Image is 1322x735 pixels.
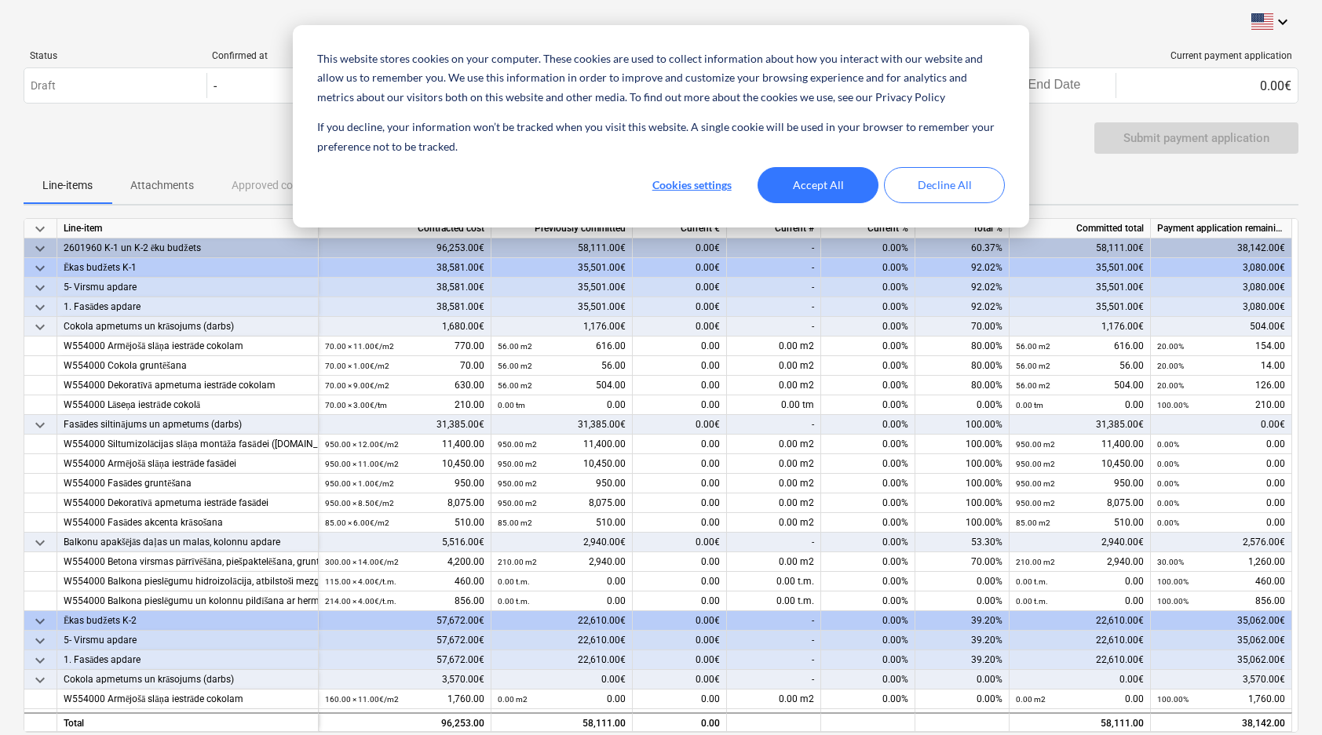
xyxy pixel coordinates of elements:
[31,533,49,552] span: keyboard_arrow_down
[1016,558,1055,566] small: 210.00 m2
[319,317,491,337] div: 1,680.00€
[727,454,821,474] div: 0.00 m2
[319,278,491,297] div: 38,581.00€
[491,670,633,690] div: 0.00€
[915,219,1010,238] div: Total %
[498,337,626,356] div: 616.00
[727,317,821,337] div: -
[325,577,396,586] small: 115.00 × 4.00€ / t.m.
[57,712,319,732] div: Total
[633,670,727,690] div: 0.00€
[1273,13,1292,31] i: keyboard_arrow_down
[1157,440,1179,449] small: 0.00%
[498,454,626,474] div: 10,450.00
[915,454,1010,474] div: 100.00%
[633,631,727,650] div: 0.00€
[319,415,491,435] div: 31,385.00€
[633,454,727,474] div: 0.00
[498,597,530,606] small: 0.00 t.m.
[915,552,1010,572] div: 70.00%
[1010,611,1151,631] div: 22,610.00€
[1151,631,1292,650] div: 35,062.00€
[491,317,633,337] div: 1,176.00€
[498,499,537,508] small: 950.00 m2
[1016,435,1144,454] div: 11,400.00
[64,533,312,552] div: Balkonu apakšējās daļas un malas, kolonnu apdare
[1016,362,1050,370] small: 56.00 m2
[1157,572,1285,591] div: 460.00
[1151,238,1292,258] div: 38,142.00€
[633,415,727,435] div: 0.00€
[1157,474,1285,493] div: 0.00
[915,376,1010,395] div: 80.00%
[633,356,727,376] div: 0.00
[498,572,626,591] div: 0.00
[727,415,821,435] div: -
[325,513,484,533] div: 510.00
[821,376,915,395] div: 0.00%
[1157,356,1285,376] div: 14.00
[1016,499,1055,508] small: 950.00 m2
[727,337,821,356] div: 0.00 m2
[57,219,319,238] div: Line-item
[915,356,1010,376] div: 80.00%
[915,572,1010,591] div: 0.00%
[325,460,399,468] small: 950.00 × 11.00€ / m2
[915,278,1010,297] div: 92.02%
[1016,401,1043,409] small: 0.00 tm
[64,337,312,356] div: W554000 Armējošā slāņa iestrāde cokolam
[633,317,727,337] div: 0.00€
[498,558,537,566] small: 210.00 m2
[31,78,56,94] p: Draft
[1016,479,1055,488] small: 950.00 m2
[1010,670,1151,690] div: 0.00€
[915,474,1010,493] div: 100.00%
[1016,552,1144,572] div: 2,940.00
[1157,577,1189,586] small: 100.00%
[633,493,727,513] div: 0.00
[64,317,312,337] div: Cokola apmetums un krāsojums (darbs)
[633,611,727,631] div: 0.00€
[31,416,49,435] span: keyboard_arrow_down
[821,591,915,611] div: 0.00%
[821,631,915,650] div: 0.00%
[1116,73,1298,98] div: 0.00€
[325,362,389,370] small: 70.00 × 1.00€ / m2
[319,297,491,317] div: 38,581.00€
[821,454,915,474] div: 0.00%
[915,258,1010,278] div: 92.02%
[1010,631,1151,650] div: 22,610.00€
[325,440,399,449] small: 950.00 × 12.00€ / m2
[727,356,821,376] div: 0.00 m2
[1157,362,1184,370] small: 20.00%
[633,513,727,533] div: 0.00
[1016,474,1144,493] div: 950.00
[498,356,626,376] div: 56.00
[42,177,93,194] p: Line-items
[325,342,394,351] small: 70.00 × 11.00€ / m2
[633,690,727,709] div: 0.00
[319,219,491,238] div: Contracted cost
[31,220,49,238] span: keyboard_arrow_down
[821,258,915,278] div: 0.00%
[325,572,484,591] div: 460.00
[915,533,1010,552] div: 53.30%
[325,552,484,572] div: 4,200.00
[633,572,727,591] div: 0.00
[491,278,633,297] div: 35,501.00€
[727,533,821,552] div: -
[325,499,394,508] small: 950.00 × 8.50€ / m2
[1157,479,1179,488] small: 0.00%
[821,337,915,356] div: 0.00%
[1016,572,1144,591] div: 0.00
[1010,258,1151,278] div: 35,501.00€
[498,342,532,351] small: 56.00 m2
[64,238,312,258] div: 2601960 K-1 un K-2 ēku budžets
[498,479,537,488] small: 950.00 m2
[633,297,727,317] div: 0.00€
[1016,356,1144,376] div: 56.00
[821,572,915,591] div: 0.00%
[915,415,1010,435] div: 100.00%
[1157,381,1184,390] small: 20.00%
[1151,258,1292,278] div: 3,080.00€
